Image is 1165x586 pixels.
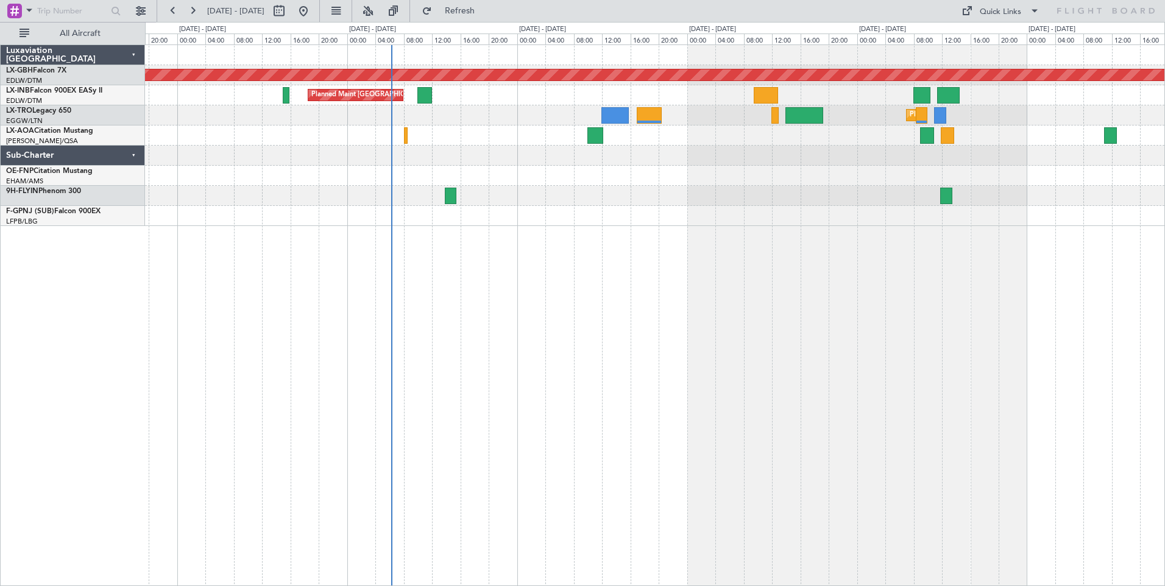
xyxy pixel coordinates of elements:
span: LX-GBH [6,67,33,74]
a: LX-INBFalcon 900EX EASy II [6,87,102,94]
a: [PERSON_NAME]/QSA [6,136,78,146]
div: 04:00 [1055,34,1083,44]
div: 00:00 [1027,34,1055,44]
div: 20:00 [659,34,687,44]
a: EDLW/DTM [6,76,42,85]
button: All Aircraft [13,24,132,43]
div: Planned Maint [GEOGRAPHIC_DATA] ([GEOGRAPHIC_DATA]) [311,86,503,104]
div: 08:00 [1083,34,1111,44]
div: 16:00 [971,34,999,44]
div: 04:00 [205,34,233,44]
div: 04:00 [545,34,573,44]
div: [DATE] - [DATE] [349,24,396,35]
div: 20:00 [319,34,347,44]
div: 04:00 [885,34,913,44]
div: 00:00 [517,34,545,44]
span: [DATE] - [DATE] [207,5,264,16]
a: 9H-FLYINPhenom 300 [6,188,81,195]
div: 20:00 [149,34,177,44]
div: 08:00 [574,34,602,44]
a: EGGW/LTN [6,116,43,125]
div: [DATE] - [DATE] [519,24,566,35]
a: EDLW/DTM [6,96,42,105]
span: Refresh [434,7,486,15]
div: 00:00 [177,34,205,44]
div: [DATE] - [DATE] [179,24,226,35]
div: 12:00 [432,34,460,44]
div: 16:00 [461,34,489,44]
div: 00:00 [857,34,885,44]
a: EHAM/AMS [6,177,43,186]
a: F-GPNJ (SUB)Falcon 900EX [6,208,101,215]
span: OE-FNP [6,168,34,175]
div: [DATE] - [DATE] [689,24,736,35]
span: LX-INB [6,87,30,94]
div: 12:00 [1112,34,1140,44]
div: 12:00 [262,34,290,44]
div: 04:00 [715,34,743,44]
a: LX-AOACitation Mustang [6,127,93,135]
div: 04:00 [375,34,403,44]
div: 00:00 [347,34,375,44]
div: Quick Links [980,6,1021,18]
div: 16:00 [291,34,319,44]
div: 08:00 [914,34,942,44]
button: Refresh [416,1,489,21]
div: 00:00 [687,34,715,44]
a: LFPB/LBG [6,217,38,226]
div: [DATE] - [DATE] [1029,24,1075,35]
div: 20:00 [999,34,1027,44]
a: LX-GBHFalcon 7X [6,67,66,74]
span: LX-AOA [6,127,34,135]
span: 9H-FLYIN [6,188,38,195]
a: OE-FNPCitation Mustang [6,168,93,175]
div: 12:00 [602,34,630,44]
div: 08:00 [744,34,772,44]
div: 20:00 [489,34,517,44]
span: F-GPNJ (SUB) [6,208,54,215]
button: Quick Links [955,1,1046,21]
div: 08:00 [234,34,262,44]
div: 20:00 [829,34,857,44]
div: [DATE] - [DATE] [859,24,906,35]
div: 12:00 [942,34,970,44]
div: 08:00 [404,34,432,44]
a: LX-TROLegacy 650 [6,107,71,115]
span: All Aircraft [32,29,129,38]
div: Planned Maint [GEOGRAPHIC_DATA] ([GEOGRAPHIC_DATA]) [910,106,1102,124]
div: 12:00 [772,34,800,44]
div: 16:00 [801,34,829,44]
div: 16:00 [631,34,659,44]
input: Trip Number [37,2,107,20]
span: LX-TRO [6,107,32,115]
